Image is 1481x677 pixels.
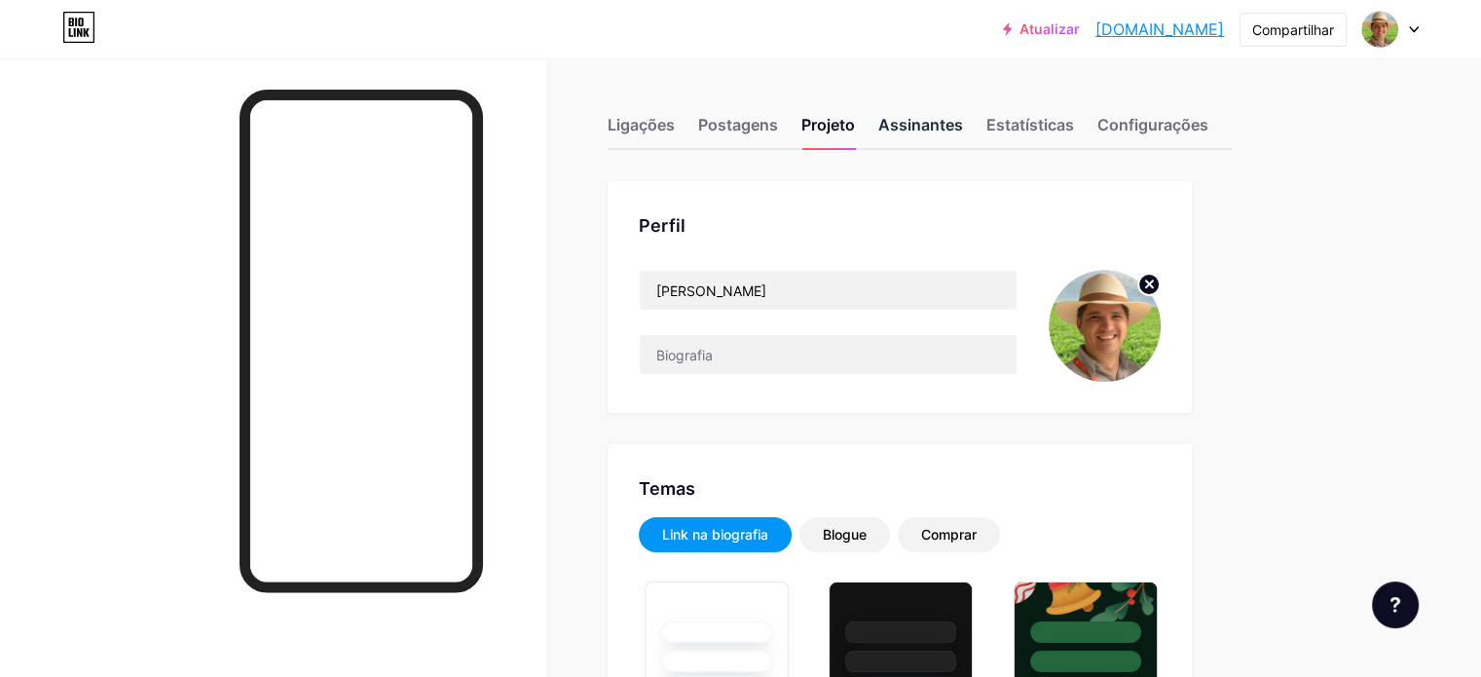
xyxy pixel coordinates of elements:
img: eusoufernandovargas [1049,270,1161,382]
font: Estatísticas [986,115,1074,134]
font: Blogue [823,526,867,543]
font: Perfil [639,215,685,236]
img: eusoufernandovargas [1361,11,1398,48]
font: Temas [639,478,695,499]
input: Biografia [640,335,1017,374]
font: Comprar [921,526,977,543]
font: [DOMAIN_NAME] [1095,19,1224,39]
font: Assinantes [878,115,963,134]
font: Link na biografia [662,526,768,543]
input: Nome [640,271,1017,310]
font: Configurações [1097,115,1208,134]
font: Atualizar [1019,20,1080,37]
a: [DOMAIN_NAME] [1095,18,1224,41]
font: Ligações [608,115,675,134]
font: Projeto [801,115,855,134]
font: Compartilhar [1252,21,1334,38]
font: Postagens [698,115,778,134]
